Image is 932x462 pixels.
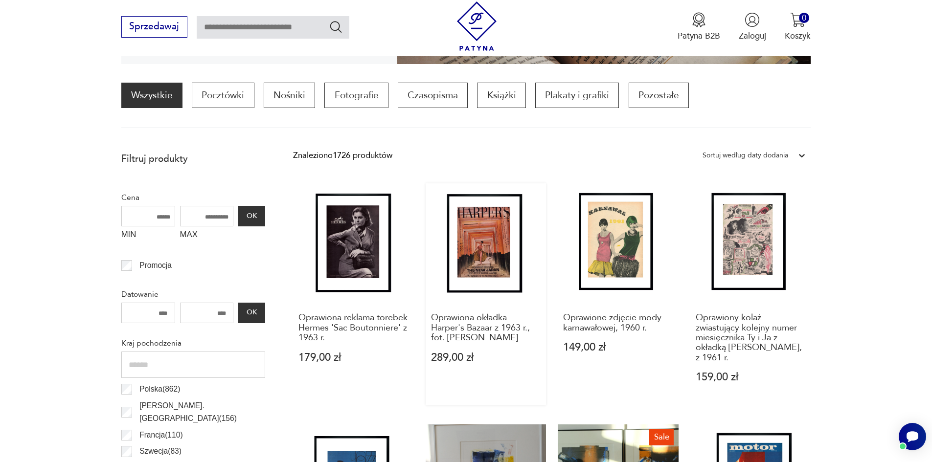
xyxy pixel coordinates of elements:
p: Cena [121,191,265,204]
div: Sortuj według daty dodania [703,149,788,162]
p: Szwecja ( 83 ) [139,445,182,458]
p: Patyna B2B [678,30,720,42]
img: Ikona medalu [691,12,706,27]
h3: Oprawiony kolaż zwiastujący kolejny numer miesięcznika Ty i Ja z okładką [PERSON_NAME], z 1961 r. [696,313,806,363]
a: Wszystkie [121,83,182,108]
button: OK [238,303,265,323]
h3: Oprawiona reklama torebek Hermes 'Sac Boutonniere' z 1963 r. [298,313,409,343]
p: 159,00 zł [696,372,806,382]
img: Ikonka użytkownika [745,12,760,27]
p: 179,00 zł [298,352,409,363]
p: Datowanie [121,288,265,301]
p: Zaloguj [739,30,766,42]
a: Pozostałe [629,83,689,108]
a: Pocztówki [192,83,254,108]
button: Sprzedawaj [121,16,187,38]
label: MIN [121,226,175,245]
a: Oprawiona okładka Harper's Bazaar z 1963 r., fot. Richard DormerOprawiona okładka Harper's Bazaar... [426,183,546,406]
p: [PERSON_NAME]. [GEOGRAPHIC_DATA] ( 156 ) [139,399,265,425]
button: OK [238,206,265,226]
div: 0 [799,13,809,23]
button: Patyna B2B [678,12,720,42]
p: Promocja [139,259,172,272]
img: Ikona koszyka [790,12,805,27]
div: Znaleziono 1726 produktów [293,149,392,162]
a: Fotografie [324,83,388,108]
a: Sprzedawaj [121,23,187,31]
h3: Oprawiona okładka Harper's Bazaar z 1963 r., fot. [PERSON_NAME] [431,313,541,343]
iframe: Smartsupp widget button [899,423,926,450]
a: Nośniki [264,83,315,108]
p: Kraj pochodzenia [121,337,265,350]
button: Zaloguj [739,12,766,42]
button: Szukaj [329,20,343,34]
a: Książki [477,83,525,108]
button: 0Koszyk [785,12,811,42]
a: Czasopisma [398,83,468,108]
p: Polska ( 862 ) [139,383,180,396]
p: Francja ( 110 ) [139,429,182,441]
p: 149,00 zł [563,342,673,352]
a: Ikona medaluPatyna B2B [678,12,720,42]
h3: Oprawione zdjęcie mody karnawałowej, 1960 r. [563,313,673,333]
p: 289,00 zł [431,352,541,363]
img: Patyna - sklep z meblami i dekoracjami vintage [452,1,501,51]
p: Filtruj produkty [121,153,265,165]
a: Oprawione zdjęcie mody karnawałowej, 1960 r.Oprawione zdjęcie mody karnawałowej, 1960 r.149,00 zł [558,183,679,406]
a: Plakaty i grafiki [535,83,619,108]
p: Koszyk [785,30,811,42]
a: Oprawiona reklama torebek Hermes 'Sac Boutonniere' z 1963 r.Oprawiona reklama torebek Hermes 'Sac... [293,183,414,406]
label: MAX [180,226,234,245]
a: Oprawiony kolaż zwiastujący kolejny numer miesięcznika Ty i Ja z okładką Henryka Tomaszewskiego, ... [690,183,811,406]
